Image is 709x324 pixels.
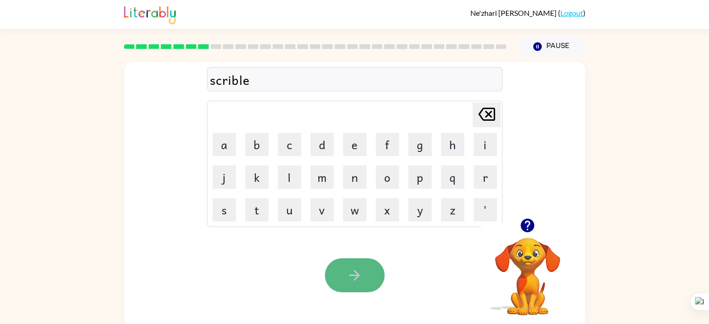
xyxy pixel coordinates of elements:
[470,8,585,17] div: ( )
[310,133,334,156] button: d
[245,133,268,156] button: b
[343,133,366,156] button: e
[278,133,301,156] button: c
[441,133,464,156] button: h
[408,198,432,221] button: y
[474,165,497,189] button: r
[474,133,497,156] button: i
[124,4,176,24] img: Literably
[376,165,399,189] button: o
[213,165,236,189] button: j
[481,223,574,317] video: Your browser must support playing .mp4 files to use Literably. Please try using another browser.
[245,198,268,221] button: t
[408,165,432,189] button: p
[343,198,366,221] button: w
[441,198,464,221] button: z
[376,133,399,156] button: f
[278,165,301,189] button: l
[310,198,334,221] button: v
[408,133,432,156] button: g
[441,165,464,189] button: q
[213,198,236,221] button: s
[376,198,399,221] button: x
[518,36,585,57] button: Pause
[474,198,497,221] button: '
[560,8,583,17] a: Logout
[343,165,366,189] button: n
[310,165,334,189] button: m
[278,198,301,221] button: u
[210,70,500,90] div: scrible
[470,8,558,17] span: Ne'zhari [PERSON_NAME]
[245,165,268,189] button: k
[213,133,236,156] button: a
